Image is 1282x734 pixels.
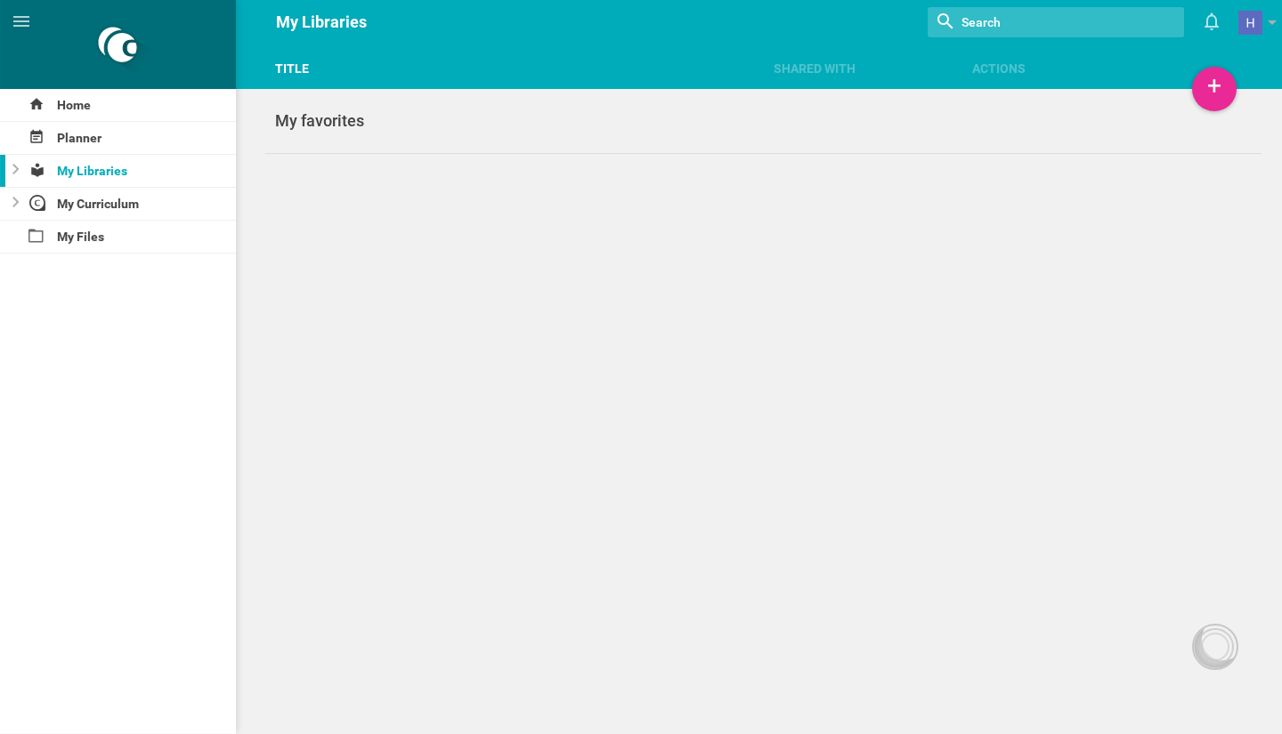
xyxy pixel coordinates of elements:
[1192,67,1237,111] div: +
[265,60,763,77] div: Title
[265,110,763,132] div: My favorites
[960,11,1113,34] input: Search
[265,89,1261,154] a: My favorites
[24,188,237,220] div: My Curriculum
[962,60,1262,77] div: Actions
[24,155,237,187] div: My Libraries
[763,60,962,77] div: Shared with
